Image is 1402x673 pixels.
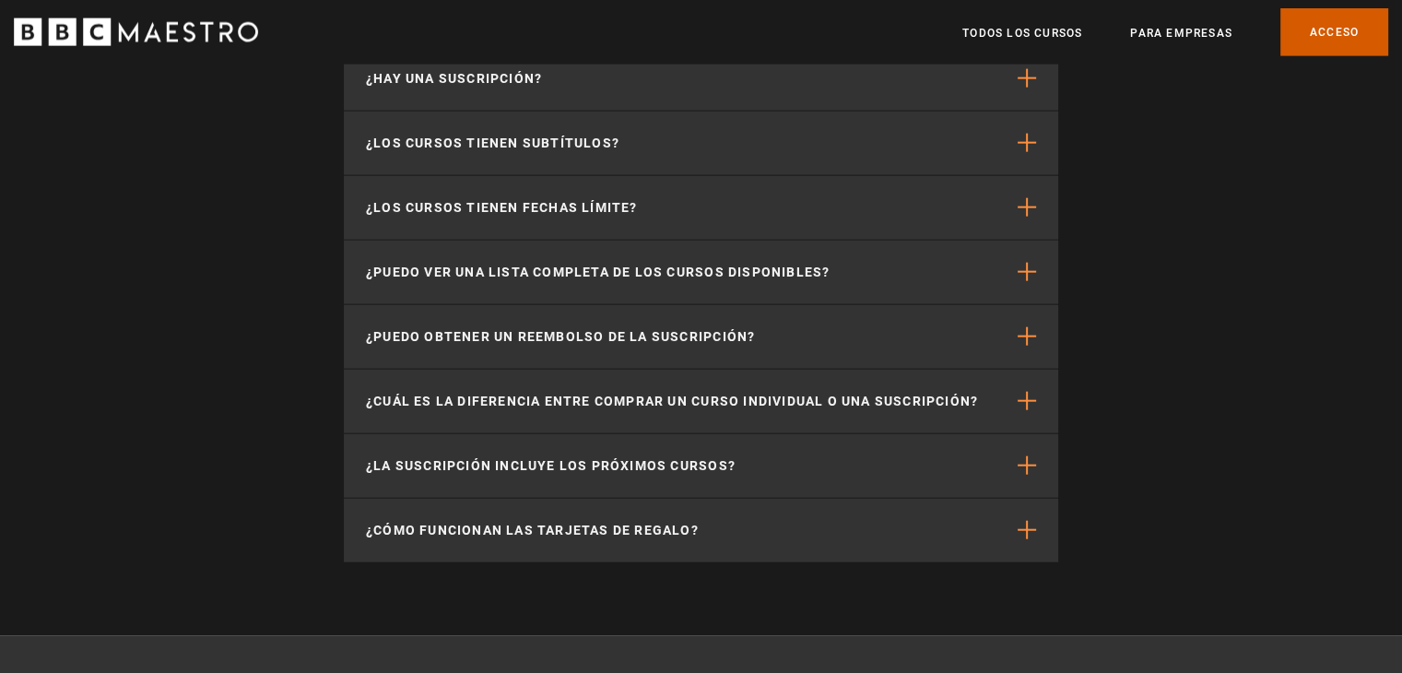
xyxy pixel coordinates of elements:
[366,71,542,86] font: ¿Hay una suscripción?
[344,305,1058,369] button: ¿Puedo obtener un reembolso de la suscripción?
[1310,27,1359,40] font: Acceso
[344,47,1058,111] button: ¿Hay una suscripción?
[962,8,1388,55] nav: Primario
[344,241,1058,304] button: ¿Puedo ver una lista completa de los cursos disponibles?
[962,24,1082,42] a: Todos los cursos
[1130,24,1232,42] a: Para empresas
[366,394,978,408] font: ¿Cuál es la diferencia entre comprar un curso individual o una suscripción?
[1130,27,1232,40] font: Para empresas
[366,200,638,215] font: ¿Los cursos tienen fechas límite?
[14,18,258,46] svg: Maestro de la BBC
[366,458,736,473] font: ¿La suscripción incluye los próximos cursos?
[344,112,1058,175] button: ¿Los cursos tienen subtítulos?
[366,136,619,150] font: ¿Los cursos tienen subtítulos?
[366,523,699,537] font: ¿Cómo funcionan las tarjetas de regalo?
[1280,8,1388,55] a: Acceso
[344,499,1058,562] button: ¿Cómo funcionan las tarjetas de regalo?
[962,27,1082,40] font: Todos los cursos
[344,176,1058,240] button: ¿Los cursos tienen fechas límite?
[366,265,830,279] font: ¿Puedo ver una lista completa de los cursos disponibles?
[366,329,755,344] font: ¿Puedo obtener un reembolso de la suscripción?
[344,370,1058,433] button: ¿Cuál es la diferencia entre comprar un curso individual o una suscripción?
[344,434,1058,498] button: ¿La suscripción incluye los próximos cursos?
